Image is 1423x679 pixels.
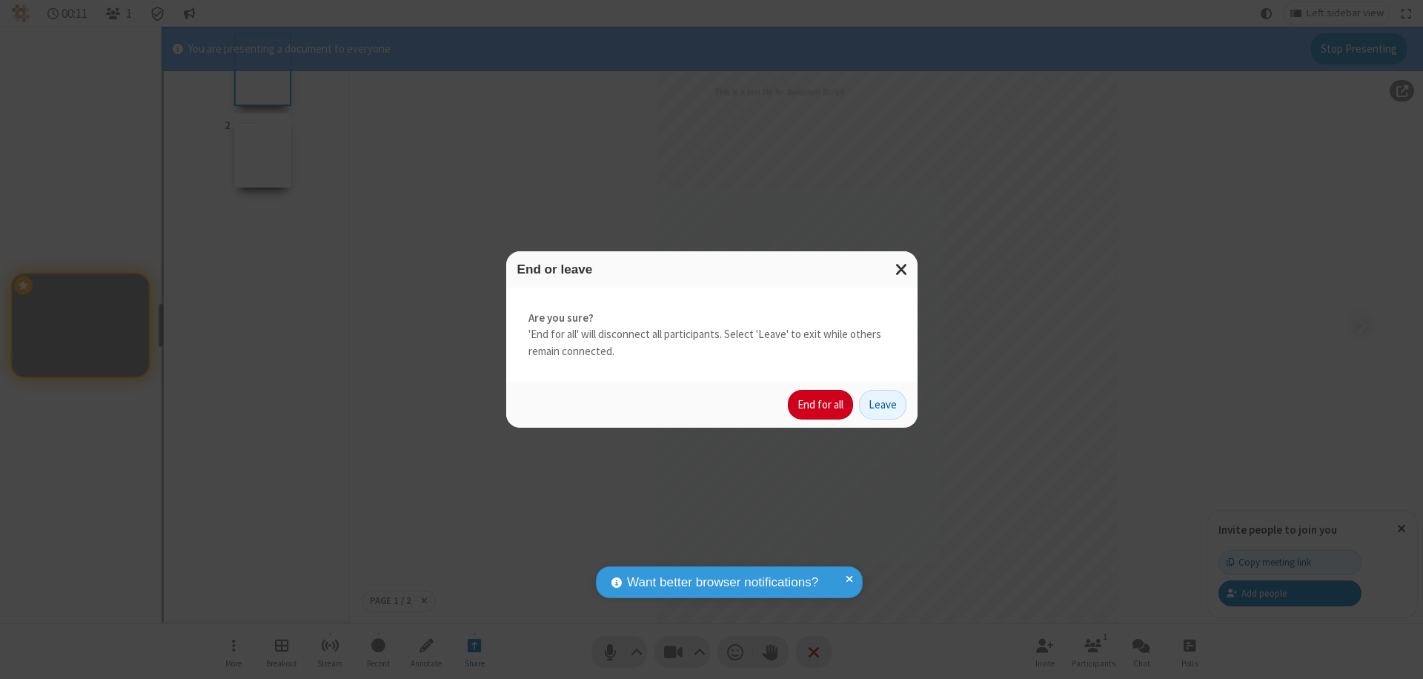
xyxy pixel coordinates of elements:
[528,310,895,327] strong: Are you sure?
[517,262,906,276] h3: End or leave
[506,288,918,382] div: 'End for all' will disconnect all participants. Select 'Leave' to exit while others remain connec...
[788,390,853,420] button: End for all
[886,251,918,288] button: Close modal
[627,573,818,592] span: Want better browser notifications?
[859,390,906,420] button: Leave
